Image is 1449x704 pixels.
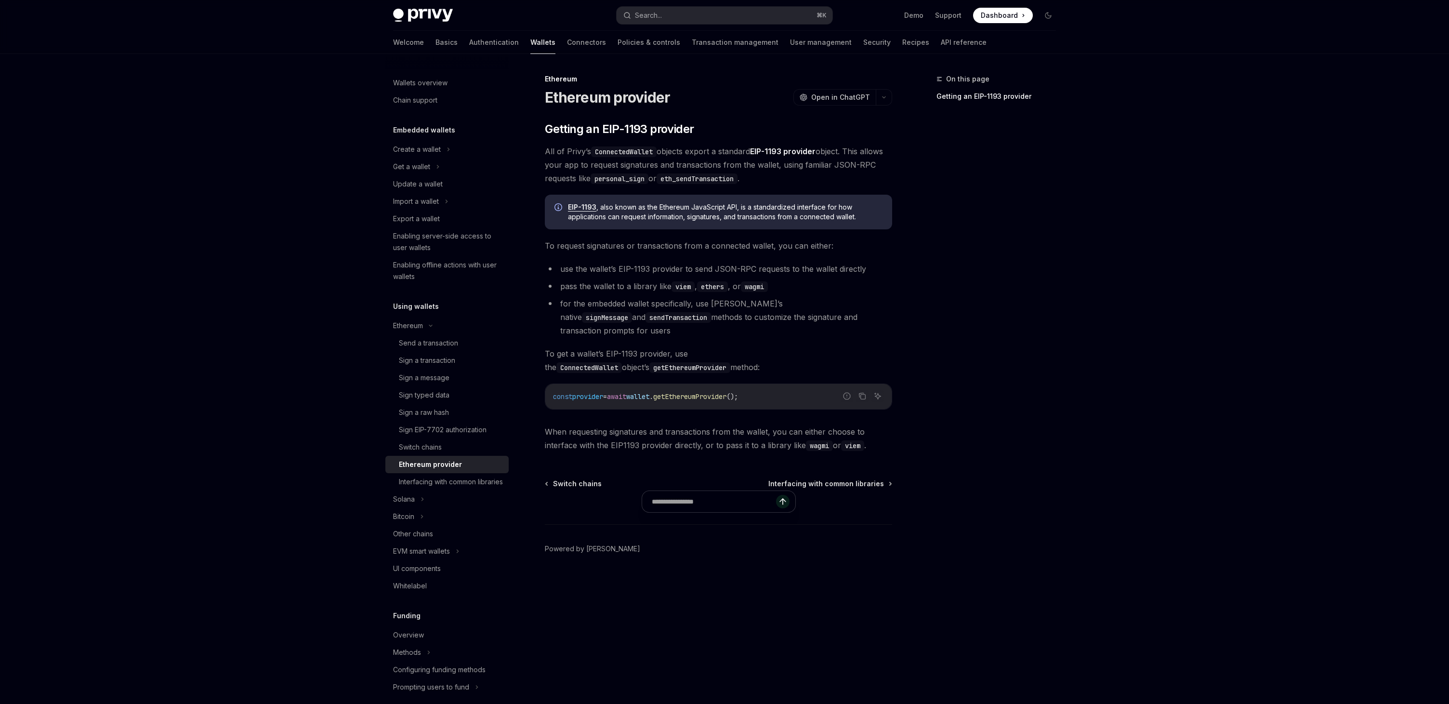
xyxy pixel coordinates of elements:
[385,577,509,595] a: Whitelabel
[385,74,509,92] a: Wallets overview
[902,31,929,54] a: Recipes
[393,493,415,505] div: Solana
[546,479,602,489] a: Switch chains
[393,580,427,592] div: Whitelabel
[385,369,509,386] a: Sign a message
[399,459,462,470] div: Ethereum provider
[393,681,469,693] div: Prompting users to fund
[545,74,892,84] div: Ethereum
[936,89,1064,104] a: Getting an EIP-1193 provider
[672,281,695,292] code: viem
[385,227,509,256] a: Enabling server-side access to user wallets
[393,161,430,173] div: Get a wallet
[385,92,509,109] a: Chain support
[973,8,1033,23] a: Dashboard
[817,12,827,19] span: ⌘ K
[393,31,424,54] a: Welcome
[626,392,649,401] span: wallet
[741,281,768,292] code: wagmi
[726,392,738,401] span: ();
[385,175,509,193] a: Update a wallet
[591,146,657,157] code: ConnectedWallet
[649,392,653,401] span: .
[399,389,449,401] div: Sign typed data
[591,173,648,184] code: personal_sign
[545,262,892,276] li: use the wallet’s EIP-1193 provider to send JSON-RPC requests to the wallet directly
[750,146,816,157] a: EIP-1193 provider
[385,438,509,456] a: Switch chains
[393,196,439,207] div: Import a wallet
[871,390,884,402] button: Ask AI
[393,545,450,557] div: EVM smart wallets
[568,203,596,212] a: EIP-1193
[385,352,509,369] a: Sign a transaction
[393,647,421,658] div: Methods
[545,279,892,293] li: pass the wallet to a library like , , or
[649,362,730,373] code: getEthereumProvider
[603,392,607,401] span: =
[545,121,694,137] span: Getting an EIP-1193 provider
[393,610,421,622] h5: Funding
[435,31,458,54] a: Basics
[399,424,487,436] div: Sign EIP-7702 authorization
[856,390,869,402] button: Copy the contents from the code block
[385,473,509,491] a: Interfacing with common libraries
[393,629,424,641] div: Overview
[768,479,884,489] span: Interfacing with common libraries
[545,544,640,554] a: Powered by [PERSON_NAME]
[385,334,509,352] a: Send a transaction
[393,511,414,522] div: Bitcoin
[393,563,441,574] div: UI components
[568,202,883,222] span: , also known as the Ethereum JavaScript API, is a standardized interface for how applications can...
[469,31,519,54] a: Authentication
[554,203,564,213] svg: Info
[556,362,622,373] code: ConnectedWallet
[545,239,892,252] span: To request signatures or transactions from a connected wallet, you can either:
[645,312,711,323] code: sendTransaction
[567,31,606,54] a: Connectors
[545,297,892,337] li: for the embedded wallet specifically, use [PERSON_NAME]’s native and methods to customize the sig...
[385,210,509,227] a: Export a wallet
[692,31,778,54] a: Transaction management
[768,479,891,489] a: Interfacing with common libraries
[393,213,440,225] div: Export a wallet
[617,7,832,24] button: Search...⌘K
[393,528,433,540] div: Other chains
[863,31,891,54] a: Security
[393,178,443,190] div: Update a wallet
[790,31,852,54] a: User management
[385,421,509,438] a: Sign EIP-7702 authorization
[385,661,509,678] a: Configuring funding methods
[545,89,670,106] h1: Ethereum provider
[981,11,1018,20] span: Dashboard
[393,124,455,136] h5: Embedded wallets
[582,312,632,323] code: signMessage
[635,10,662,21] div: Search...
[793,89,876,106] button: Open in ChatGPT
[545,425,892,452] span: When requesting signatures and transactions from the wallet, you can either choose to interface w...
[399,337,458,349] div: Send a transaction
[393,259,503,282] div: Enabling offline actions with user wallets
[572,392,603,401] span: provider
[385,386,509,404] a: Sign typed data
[393,94,437,106] div: Chain support
[399,476,503,488] div: Interfacing with common libraries
[399,441,442,453] div: Switch chains
[393,301,439,312] h5: Using wallets
[553,479,602,489] span: Switch chains
[393,320,423,332] div: Ethereum
[697,281,728,292] code: ethers
[399,372,449,384] div: Sign a message
[393,9,453,22] img: dark logo
[935,11,962,20] a: Support
[393,77,448,89] div: Wallets overview
[393,664,486,676] div: Configuring funding methods
[385,456,509,473] a: Ethereum provider
[653,392,726,401] span: getEthereumProvider
[399,407,449,418] div: Sign a raw hash
[385,404,509,421] a: Sign a raw hash
[385,256,509,285] a: Enabling offline actions with user wallets
[841,390,853,402] button: Report incorrect code
[393,230,503,253] div: Enabling server-side access to user wallets
[806,440,833,451] code: wagmi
